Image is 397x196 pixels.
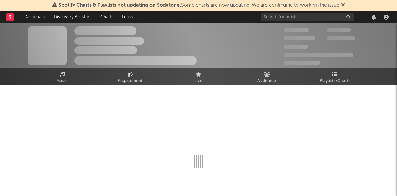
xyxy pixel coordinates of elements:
[118,77,143,85] span: Engagement
[284,28,309,32] span: 300,000
[284,61,320,65] span: Jump Score: 85.0
[284,53,353,57] span: 50,000,000 Monthly Listeners
[341,3,345,8] span: Dismiss
[59,3,339,8] span: : Some charts are now updating. We are continuing to work on the issue
[194,77,203,85] span: Live
[96,11,118,23] a: Charts
[118,11,137,23] a: Leads
[261,13,354,21] input: Search for artists
[28,68,96,85] a: Music
[20,11,50,23] a: Dashboard
[59,3,180,8] span: Spotify Charts & Playlists not updating on Sodatone
[257,77,276,85] span: Audience
[320,77,350,85] span: Playlists/Charts
[327,28,351,32] span: 100,000
[96,68,164,85] a: Engagement
[301,68,369,85] a: Playlists/Charts
[56,77,68,85] span: Music
[50,11,96,23] a: Discovery Assistant
[284,45,308,49] span: 100,000
[233,68,301,85] a: Audience
[327,36,355,40] span: 1,000,000
[164,68,233,85] a: Live
[284,36,315,40] span: 50,000,000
